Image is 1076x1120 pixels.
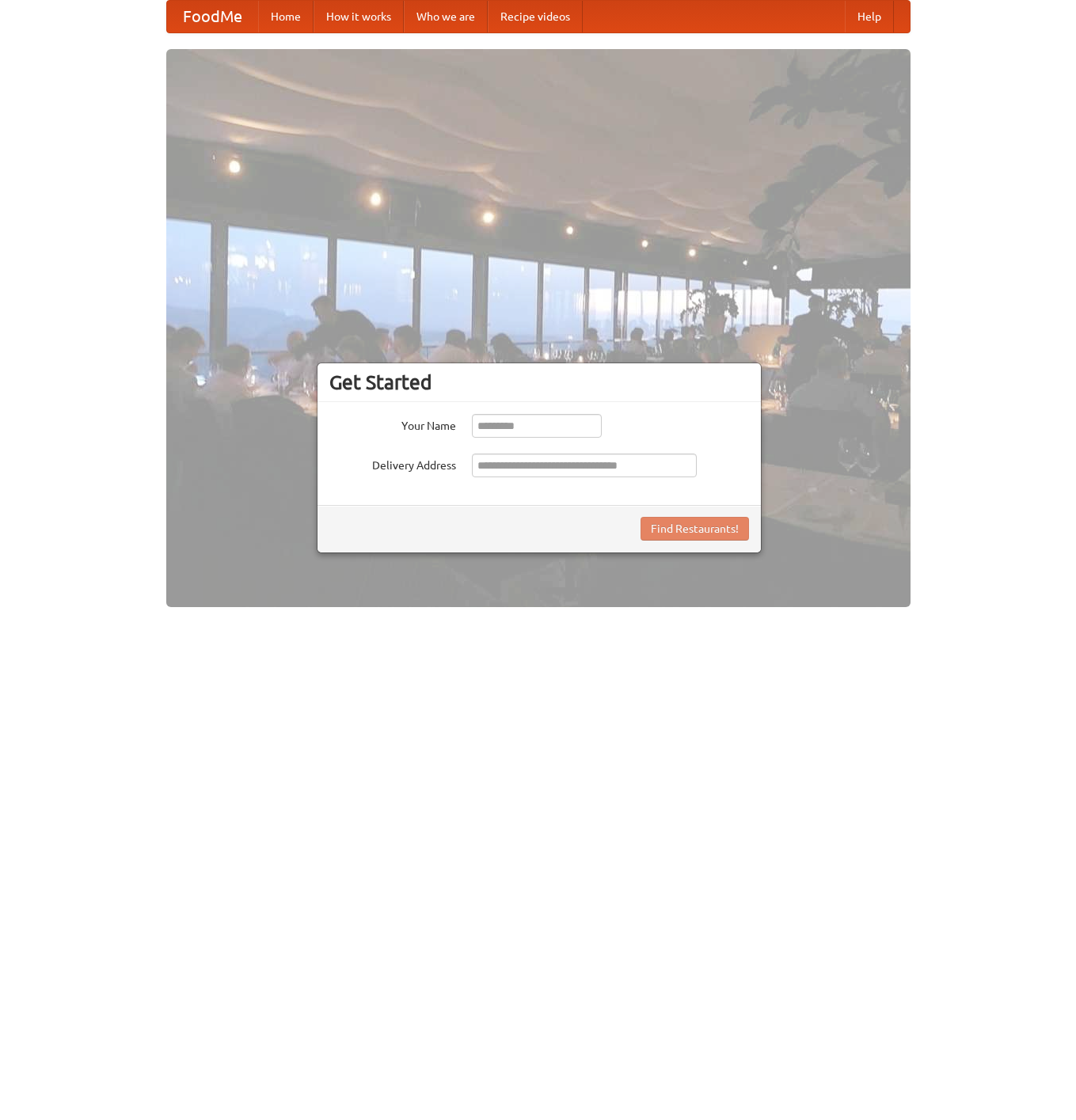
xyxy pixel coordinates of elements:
[314,1,404,32] a: How it works
[258,1,314,32] a: Home
[329,414,456,434] label: Your Name
[329,370,749,394] h3: Get Started
[329,454,456,473] label: Delivery Address
[167,1,258,32] a: FoodMe
[845,1,894,32] a: Help
[488,1,583,32] a: Recipe videos
[641,517,749,541] button: Find Restaurants!
[404,1,488,32] a: Who we are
